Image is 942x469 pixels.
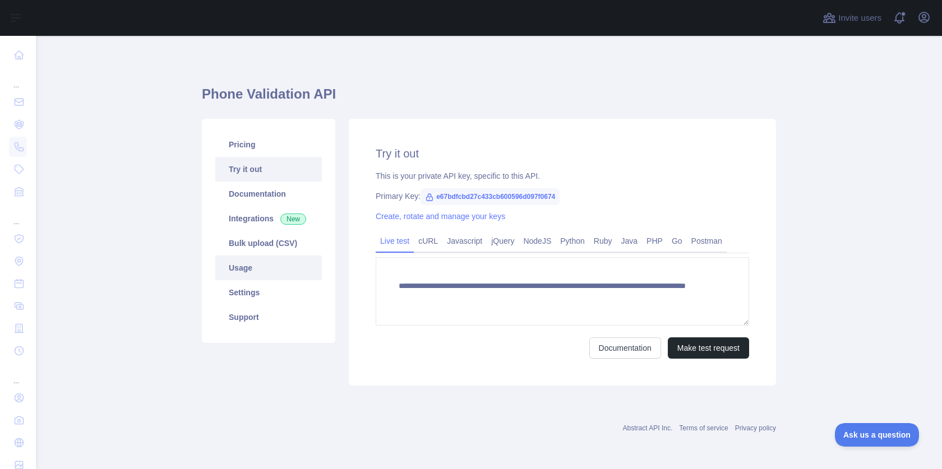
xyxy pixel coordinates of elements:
a: Privacy policy [735,424,776,432]
a: jQuery [487,232,519,250]
a: Javascript [442,232,487,250]
h2: Try it out [376,146,749,161]
a: Support [215,305,322,329]
a: cURL [414,232,442,250]
a: Integrations New [215,206,322,231]
a: Terms of service [679,424,728,432]
a: Python [556,232,589,250]
a: Go [667,232,687,250]
a: Abstract API Inc. [623,424,673,432]
div: ... [9,363,27,386]
a: Try it out [215,157,322,182]
a: Postman [687,232,727,250]
a: Settings [215,280,322,305]
div: ... [9,204,27,226]
a: Java [617,232,643,250]
div: ... [9,67,27,90]
a: PHP [642,232,667,250]
a: Ruby [589,232,617,250]
span: Invite users [838,12,881,25]
a: NodeJS [519,232,556,250]
span: New [280,213,306,225]
a: Pricing [215,132,322,157]
button: Make test request [668,337,749,359]
a: Create, rotate and manage your keys [376,212,505,221]
button: Invite users [820,9,884,27]
h1: Phone Validation API [202,85,776,112]
a: Bulk upload (CSV) [215,231,322,256]
a: Documentation [215,182,322,206]
span: e67bdfcbd27c433cb600596d097f0674 [421,188,560,205]
iframe: Toggle Customer Support [835,423,920,447]
a: Live test [376,232,414,250]
div: Primary Key: [376,191,749,202]
div: This is your private API key, specific to this API. [376,170,749,182]
a: Documentation [589,337,661,359]
a: Usage [215,256,322,280]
